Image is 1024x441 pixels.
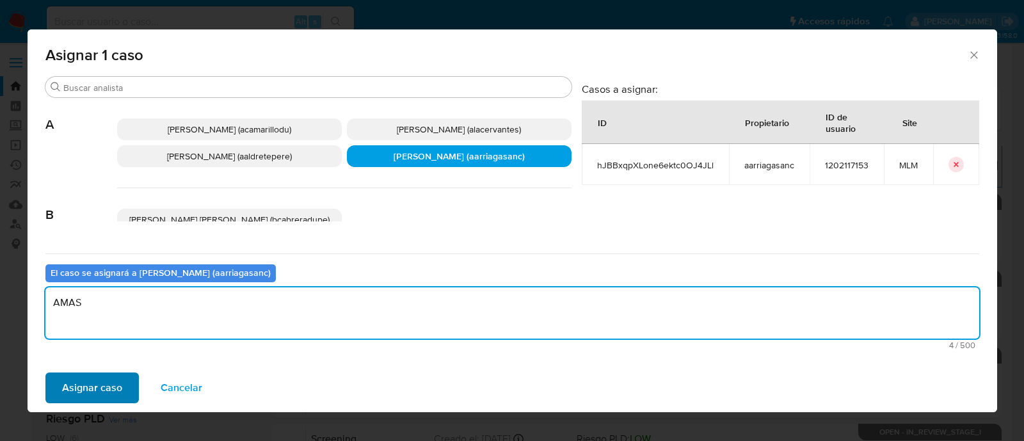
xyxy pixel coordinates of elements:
[167,150,292,163] span: [PERSON_NAME] (aaldretepere)
[168,123,291,136] span: [PERSON_NAME] (acamarillodu)
[899,159,918,171] span: MLM
[744,159,794,171] span: aarriagasanc
[161,374,202,402] span: Cancelar
[45,373,139,403] button: Asignar caso
[45,188,117,223] span: B
[968,49,979,60] button: Cerrar ventana
[597,159,714,171] span: hJBBxqpXLone6ektc0OJ4JLl
[144,373,219,403] button: Cancelar
[887,107,932,138] div: Site
[49,341,975,349] span: Máximo 500 caracteres
[347,145,572,167] div: [PERSON_NAME] (aarriagasanc)
[117,118,342,140] div: [PERSON_NAME] (acamarillodu)
[730,107,804,138] div: Propietario
[129,213,330,226] span: [PERSON_NAME] [PERSON_NAME] (bcabreradupe)
[62,374,122,402] span: Asignar caso
[51,82,61,92] button: Buscar
[28,29,997,412] div: assign-modal
[810,101,883,143] div: ID de usuario
[948,157,964,172] button: icon-button
[45,47,968,63] span: Asignar 1 caso
[397,123,521,136] span: [PERSON_NAME] (alacervantes)
[582,107,622,138] div: ID
[582,83,979,95] h3: Casos a asignar:
[117,145,342,167] div: [PERSON_NAME] (aaldretepere)
[45,287,979,339] textarea: AMAS
[394,150,525,163] span: [PERSON_NAME] (aarriagasanc)
[347,118,572,140] div: [PERSON_NAME] (alacervantes)
[45,98,117,132] span: A
[117,209,342,230] div: [PERSON_NAME] [PERSON_NAME] (bcabreradupe)
[51,266,271,279] b: El caso se asignará a [PERSON_NAME] (aarriagasanc)
[63,82,566,93] input: Buscar analista
[825,159,868,171] span: 1202117153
